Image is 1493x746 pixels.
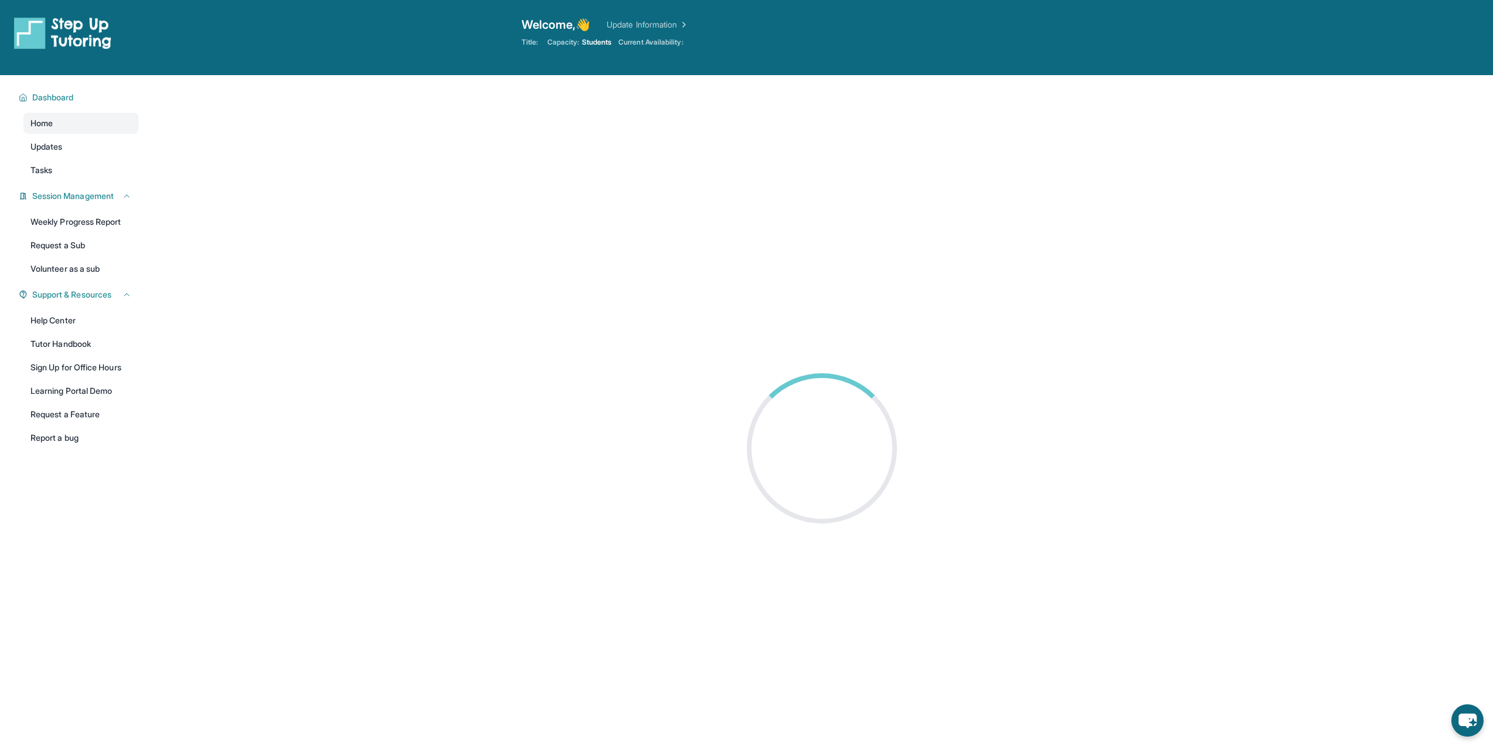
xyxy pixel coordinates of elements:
a: Help Center [23,310,138,331]
span: Dashboard [32,92,74,103]
img: logo [14,16,111,49]
a: Request a Feature [23,404,138,425]
a: Sign Up for Office Hours [23,357,138,378]
a: Volunteer as a sub [23,258,138,279]
img: Chevron Right [677,19,689,31]
a: Weekly Progress Report [23,211,138,232]
button: chat-button [1451,704,1484,737]
span: Updates [31,141,63,153]
a: Request a Sub [23,235,138,256]
button: Dashboard [28,92,131,103]
span: Session Management [32,190,114,202]
span: Support & Resources [32,289,111,301]
span: Capacity: [547,38,580,47]
a: Home [23,113,138,134]
a: Update Information [607,19,689,31]
span: Students [582,38,612,47]
a: Updates [23,136,138,157]
span: Home [31,117,53,129]
span: Welcome, 👋 [522,16,591,33]
button: Support & Resources [28,289,131,301]
a: Tasks [23,160,138,181]
span: Tasks [31,164,52,176]
a: Tutor Handbook [23,333,138,355]
button: Session Management [28,190,131,202]
span: Title: [522,38,538,47]
a: Learning Portal Demo [23,380,138,401]
a: Report a bug [23,427,138,448]
span: Current Availability: [618,38,683,47]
